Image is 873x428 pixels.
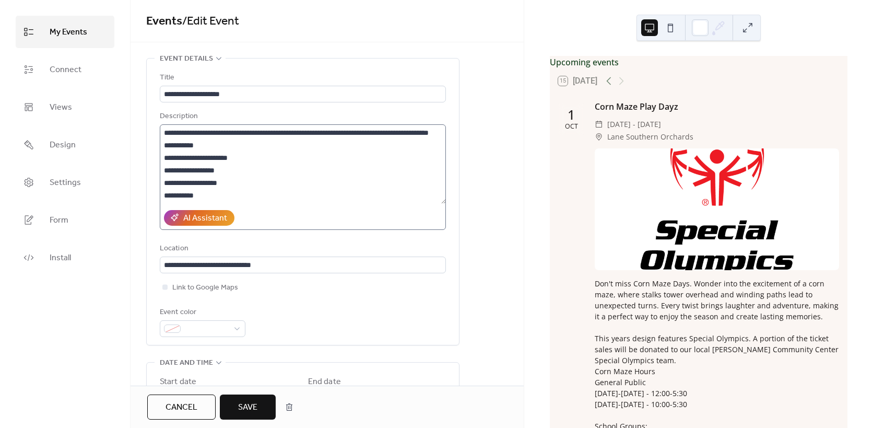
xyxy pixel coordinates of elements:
div: Upcoming events [550,56,847,68]
span: [DATE] - [DATE] [607,118,661,131]
span: My Events [50,24,87,41]
span: Views [50,99,72,116]
a: Form [16,204,114,236]
button: Cancel [147,395,216,420]
span: Date and time [160,357,213,369]
div: Title [160,72,444,84]
a: Connect [16,53,114,86]
span: Settings [50,175,81,191]
div: Location [160,242,444,255]
a: Settings [16,166,114,199]
div: Event color [160,306,243,319]
div: Start date [160,376,196,388]
div: Corn Maze Play Dayz [595,100,839,113]
a: Events [146,10,182,33]
a: My Events [16,16,114,48]
div: AI Assistant [183,212,227,225]
span: Install [50,250,71,267]
div: ​ [595,131,603,143]
span: / Edit Event [182,10,239,33]
div: End date [308,376,341,388]
div: Oct [565,123,578,130]
span: Save [238,401,257,414]
button: AI Assistant [164,210,234,226]
span: Lane Southern Orchards [607,131,693,143]
span: Link to Google Maps [172,282,238,294]
button: Save [220,395,276,420]
div: ​ [595,118,603,131]
a: Views [16,91,114,123]
a: Install [16,241,114,274]
div: 1 [568,108,575,121]
div: Description [160,110,444,123]
span: Design [50,137,76,154]
span: Event details [160,53,213,65]
span: Cancel [166,401,197,414]
span: Form [50,212,68,229]
span: Connect [50,62,81,78]
a: Design [16,129,114,161]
